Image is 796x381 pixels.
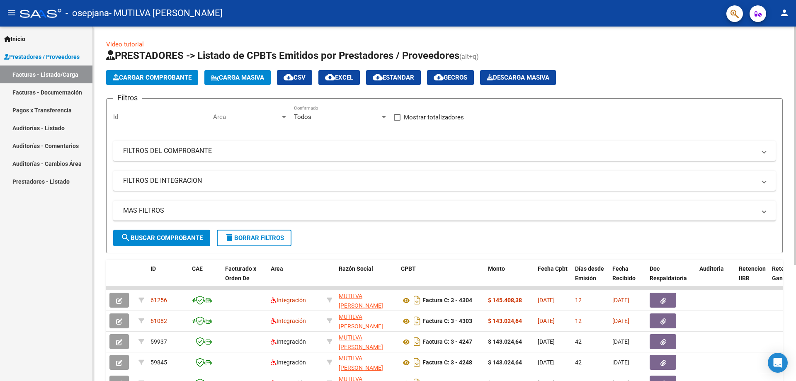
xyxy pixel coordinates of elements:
[106,70,198,85] button: Cargar Comprobante
[224,233,234,243] mat-icon: delete
[412,335,422,348] i: Descargar documento
[225,265,256,282] span: Facturado x Orden De
[123,206,756,215] mat-panel-title: MAS FILTROS
[422,339,472,345] strong: Factura C: 3 - 4247
[575,359,582,366] span: 42
[4,52,80,61] span: Prestadores / Proveedores
[404,112,464,122] span: Mostrar totalizadores
[538,318,555,324] span: [DATE]
[150,265,156,272] span: ID
[189,260,222,296] datatable-header-cell: CAE
[735,260,769,296] datatable-header-cell: Retencion IIBB
[575,265,604,282] span: Días desde Emisión
[339,355,383,371] span: MUTILVA [PERSON_NAME]
[106,50,459,61] span: PRESTADORES -> Listado de CPBTs Emitidos por Prestadores / Proveedores
[271,338,306,345] span: Integración
[538,338,555,345] span: [DATE]
[267,260,323,296] datatable-header-cell: Area
[488,318,522,324] strong: $ 143.024,64
[113,92,142,104] h3: Filtros
[488,297,522,303] strong: $ 145.408,38
[538,297,555,303] span: [DATE]
[121,233,131,243] mat-icon: search
[339,313,383,330] span: MUTILVA [PERSON_NAME]
[318,70,360,85] button: EXCEL
[480,70,556,85] app-download-masive: Descarga masiva de comprobantes (adjuntos)
[575,318,582,324] span: 12
[222,260,267,296] datatable-header-cell: Facturado x Orden De
[612,338,629,345] span: [DATE]
[271,359,306,366] span: Integración
[271,297,306,303] span: Integración
[271,318,306,324] span: Integración
[434,74,467,81] span: Gecros
[123,146,756,155] mat-panel-title: FILTROS DEL COMPROBANTE
[650,265,687,282] span: Doc Respaldatoria
[7,8,17,18] mat-icon: menu
[147,260,189,296] datatable-header-cell: ID
[284,74,306,81] span: CSV
[412,314,422,328] i: Descargar documento
[113,141,776,161] mat-expansion-panel-header: FILTROS DEL COMPROBANTE
[150,318,167,324] span: 61082
[488,338,522,345] strong: $ 143.024,64
[485,260,534,296] datatable-header-cell: Monto
[696,260,735,296] datatable-header-cell: Auditoria
[150,359,167,366] span: 59845
[66,4,109,22] span: - osepjana
[339,293,383,309] span: MUTILVA [PERSON_NAME]
[373,72,383,82] mat-icon: cloud_download
[612,359,629,366] span: [DATE]
[339,333,394,350] div: 20280105636
[113,201,776,221] mat-expansion-panel-header: MAS FILTROS
[459,53,479,61] span: (alt+q)
[113,171,776,191] mat-expansion-panel-header: FILTROS DE INTEGRACION
[401,265,416,272] span: CPBT
[609,260,646,296] datatable-header-cell: Fecha Recibido
[572,260,609,296] datatable-header-cell: Días desde Emisión
[339,354,394,371] div: 20280105636
[106,41,144,48] a: Video tutorial
[217,230,291,246] button: Borrar Filtros
[335,260,398,296] datatable-header-cell: Razón Social
[612,297,629,303] span: [DATE]
[488,265,505,272] span: Monto
[739,265,766,282] span: Retencion IIBB
[412,356,422,369] i: Descargar documento
[150,338,167,345] span: 59937
[113,74,192,81] span: Cargar Comprobante
[575,338,582,345] span: 42
[192,265,203,272] span: CAE
[768,353,788,373] div: Open Intercom Messenger
[427,70,474,85] button: Gecros
[366,70,421,85] button: Estandar
[339,334,383,350] span: MUTILVA [PERSON_NAME]
[284,72,294,82] mat-icon: cloud_download
[398,260,485,296] datatable-header-cell: CPBT
[612,265,636,282] span: Fecha Recibido
[534,260,572,296] datatable-header-cell: Fecha Cpbt
[294,113,311,121] span: Todos
[121,234,203,242] span: Buscar Comprobante
[109,4,223,22] span: - MUTILVA [PERSON_NAME]
[339,291,394,309] div: 20280105636
[612,318,629,324] span: [DATE]
[277,70,312,85] button: CSV
[422,297,472,304] strong: Factura C: 3 - 4304
[487,74,549,81] span: Descarga Masiva
[373,74,414,81] span: Estandar
[113,230,210,246] button: Buscar Comprobante
[412,294,422,307] i: Descargar documento
[213,113,280,121] span: Area
[325,72,335,82] mat-icon: cloud_download
[211,74,264,81] span: Carga Masiva
[224,234,284,242] span: Borrar Filtros
[480,70,556,85] button: Descarga Masiva
[422,359,472,366] strong: Factura C: 3 - 4248
[339,312,394,330] div: 20280105636
[271,265,283,272] span: Area
[779,8,789,18] mat-icon: person
[150,297,167,303] span: 61256
[434,72,444,82] mat-icon: cloud_download
[488,359,522,366] strong: $ 143.024,64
